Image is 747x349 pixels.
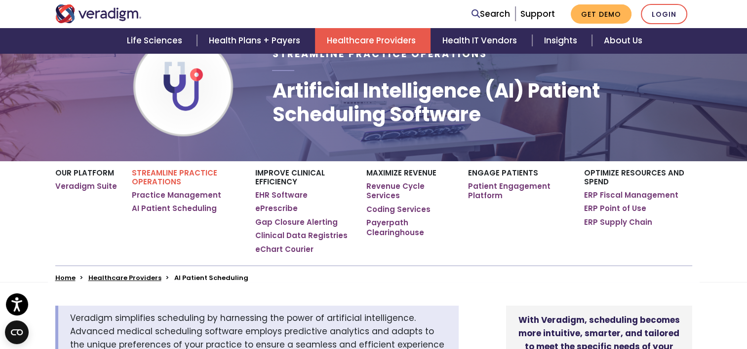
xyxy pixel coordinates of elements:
[255,204,298,213] a: ePrescribe
[55,273,76,282] a: Home
[468,181,569,201] a: Patient Engagement Platform
[115,28,197,53] a: Life Sciences
[272,47,487,61] span: Streamline Practice Operations
[584,217,652,227] a: ERP Supply Chain
[571,4,631,24] a: Get Demo
[366,218,453,237] a: Payerpath Clearinghouse
[584,190,678,200] a: ERP Fiscal Management
[255,217,338,227] a: Gap Closure Alerting
[55,181,117,191] a: Veradigm Suite
[315,28,431,53] a: Healthcare Providers
[366,181,453,201] a: Revenue Cycle Services
[592,28,654,53] a: About Us
[532,28,592,53] a: Insights
[366,205,431,214] a: Coding Services
[88,273,161,282] a: Healthcare Providers
[472,7,510,21] a: Search
[255,231,348,241] a: Clinical Data Registries
[132,204,217,213] a: AI Patient Scheduling
[197,28,315,53] a: Health Plans + Payers
[132,190,221,200] a: Practice Management
[55,4,142,23] img: Veradigm logo
[255,190,308,200] a: EHR Software
[272,79,692,126] h1: Artificial Intelligence (AI) Patient Scheduling Software
[520,8,555,20] a: Support
[431,28,532,53] a: Health IT Vendors
[641,4,687,24] a: Login
[255,244,314,254] a: eChart Courier
[5,320,29,344] button: Open CMP widget
[584,204,646,213] a: ERP Point of Use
